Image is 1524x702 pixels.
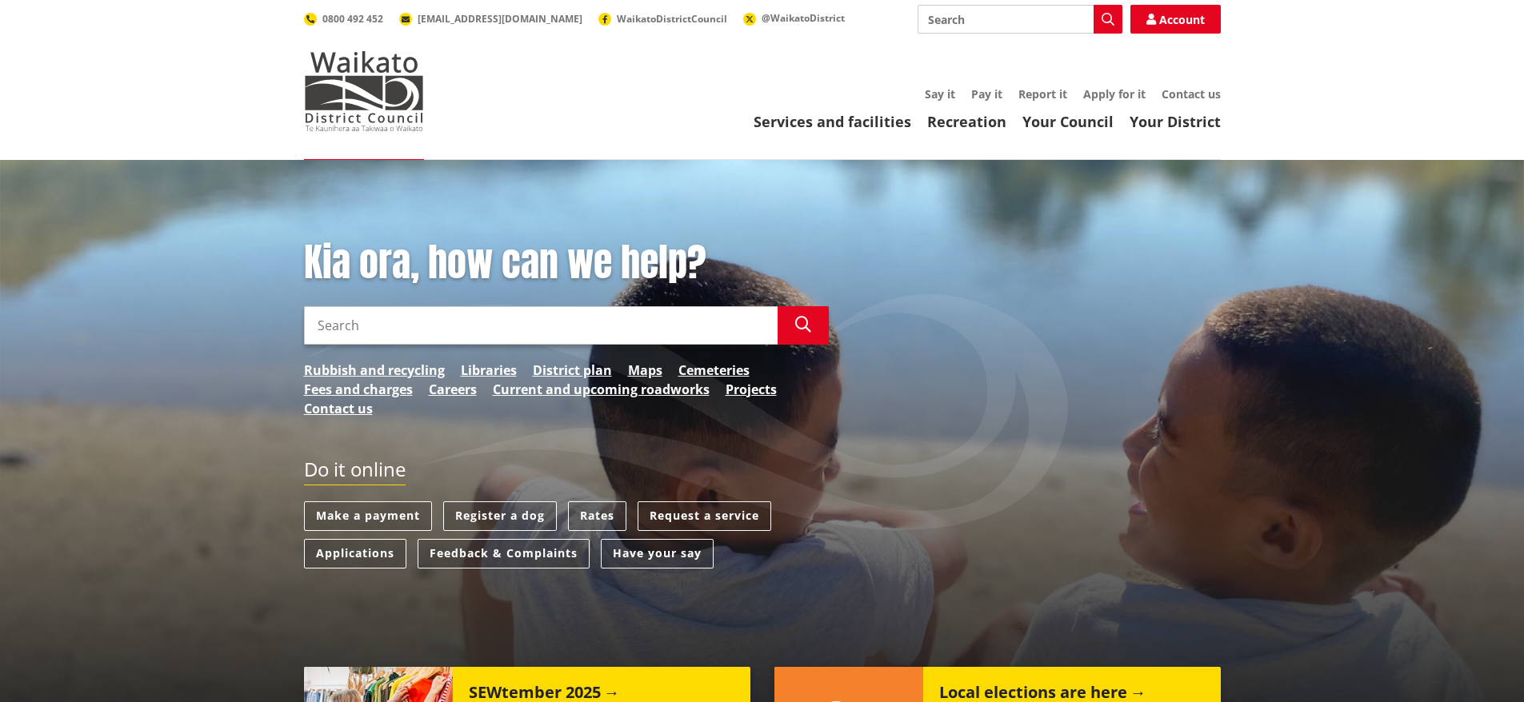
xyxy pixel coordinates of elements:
[418,12,582,26] span: [EMAIL_ADDRESS][DOMAIN_NAME]
[601,539,714,568] a: Have your say
[322,12,383,26] span: 0800 492 452
[927,112,1006,131] a: Recreation
[628,361,662,380] a: Maps
[443,501,557,531] a: Register a dog
[304,240,829,286] h1: Kia ora, how can we help?
[304,458,406,486] h2: Do it online
[1130,5,1221,34] a: Account
[925,86,955,102] a: Say it
[304,539,406,568] a: Applications
[1018,86,1067,102] a: Report it
[493,380,710,399] a: Current and upcoming roadworks
[304,306,778,345] input: Search input
[971,86,1002,102] a: Pay it
[754,112,911,131] a: Services and facilities
[304,51,424,131] img: Waikato District Council - Te Kaunihera aa Takiwaa o Waikato
[726,380,777,399] a: Projects
[1083,86,1146,102] a: Apply for it
[429,380,477,399] a: Careers
[399,12,582,26] a: [EMAIL_ADDRESS][DOMAIN_NAME]
[1130,112,1221,131] a: Your District
[304,12,383,26] a: 0800 492 452
[598,12,727,26] a: WaikatoDistrictCouncil
[1162,86,1221,102] a: Contact us
[304,399,373,418] a: Contact us
[461,361,517,380] a: Libraries
[1022,112,1114,131] a: Your Council
[762,11,845,25] span: @WaikatoDistrict
[617,12,727,26] span: WaikatoDistrictCouncil
[533,361,612,380] a: District plan
[743,11,845,25] a: @WaikatoDistrict
[418,539,590,568] a: Feedback & Complaints
[678,361,750,380] a: Cemeteries
[304,361,445,380] a: Rubbish and recycling
[568,501,626,531] a: Rates
[918,5,1122,34] input: Search input
[304,380,413,399] a: Fees and charges
[638,501,771,531] a: Request a service
[304,501,432,531] a: Make a payment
